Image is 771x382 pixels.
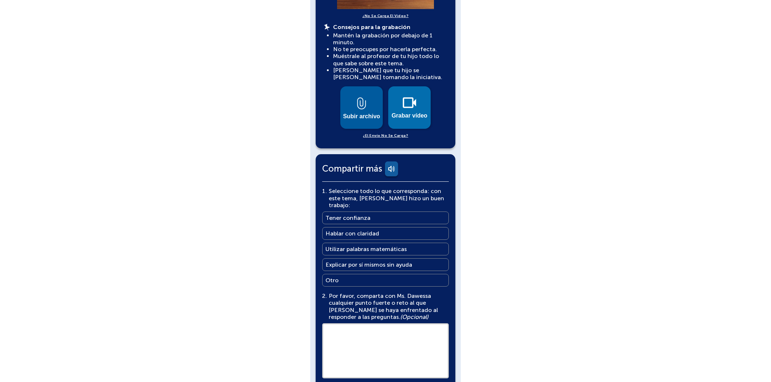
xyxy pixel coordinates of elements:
[333,67,447,81] li: [PERSON_NAME] que tu hijo se [PERSON_NAME] tomando la iniciativa.
[322,165,382,172] span: Compartir más
[325,230,379,237] main: Hablar con claridad
[363,132,408,139] a: ¿El envío no se carga?
[322,227,449,240] a: Hablar con claridad
[322,274,449,287] a: Otro
[325,188,327,194] span: .
[333,24,410,30] strong: Consejos para la grabación
[322,292,327,299] span: 2.
[343,113,380,119] font: Subir archivo
[400,313,428,320] em: (Opcional)
[329,188,447,209] main: Seleccione todo lo que corresponda: con este tema, [PERSON_NAME] hizo un buen trabajo:
[357,97,366,110] img: attach.png
[403,97,416,108] img: videocam.png
[329,292,447,320] main: Por favor, comparta con Ms. Dawessa cualquier punto fuerte o reto al que [PERSON_NAME] se haya en...
[362,13,409,20] a: ¿No se carga el vídeo?
[322,243,449,255] a: Utilizar palabras matemáticas
[333,32,447,46] li: Mantén la grabación por debajo de 1 minuto.
[325,277,339,284] main: Otro
[325,261,412,268] main: Explicar por sí mismos sin ayuda
[333,53,447,66] li: Muéstrale al profesor de tu hijo todo lo que sabe sobre este tema.
[333,46,447,53] li: No te preocupes por hacerla perfecta.
[322,258,449,271] a: Explicar por sí mismos sin ayuda
[325,214,370,221] main: Tener confianza
[391,112,427,119] font: Grabar vídeo
[322,211,449,224] a: Tener confianza
[322,188,325,194] span: 1
[340,86,383,129] button: Subir archivo
[388,86,431,129] button: Grabar vídeo
[325,246,407,252] main: Utilizar palabras matemáticas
